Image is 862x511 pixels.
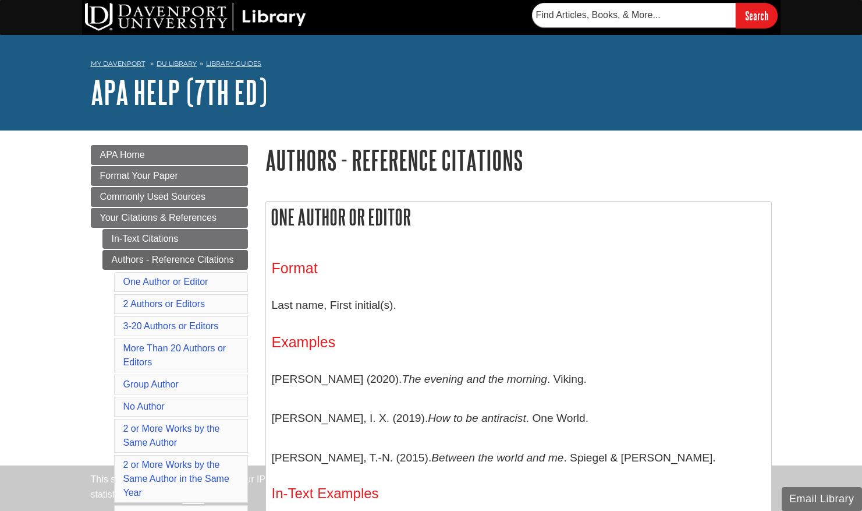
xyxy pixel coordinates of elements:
[157,59,197,68] a: DU Library
[91,166,248,186] a: Format Your Paper
[272,441,765,475] p: [PERSON_NAME], T.-N. (2015). . Spiegel & [PERSON_NAME].
[102,250,248,270] a: Authors - Reference Citations
[100,150,145,160] span: APA Home
[402,373,547,385] i: The evening and the morning
[91,187,248,207] a: Commonly Used Sources
[91,74,267,110] a: APA Help (7th Ed)
[272,486,765,501] h4: In-Text Examples
[265,145,772,175] h1: Authors - Reference Citations
[532,3,778,28] form: Searches DU Library's articles, books, and more
[736,3,778,28] input: Search
[206,59,261,68] a: Library Guides
[102,229,248,249] a: In-Text Citations
[123,460,229,498] a: 2 or More Works by the Same Author in the Same Year
[100,213,217,223] span: Your Citations & References
[532,3,736,27] input: Find Articles, Books, & More...
[782,487,862,511] button: Email Library
[91,145,248,165] a: APA Home
[100,192,205,202] span: Commonly Used Sources
[100,171,178,181] span: Format Your Paper
[428,412,526,424] i: How to be antiracist
[123,343,226,367] a: More Than 20 Authors or Editors
[85,3,306,31] img: DU Library
[431,452,563,464] i: Between the world and me
[272,288,765,322] p: Last name, First initial(s).
[266,202,771,232] h2: One Author or Editor
[123,401,165,411] a: No Author
[272,401,765,435] p: [PERSON_NAME], I. X. (2019). . One World.
[272,334,765,351] h3: Examples
[123,321,219,331] a: 3-20 Authors or Editors
[272,362,765,396] p: [PERSON_NAME] (2020). . Viking.
[123,424,220,447] a: 2 or More Works by the Same Author
[123,299,205,309] a: 2 Authors or Editors
[272,260,765,277] h3: Format
[123,277,208,287] a: One Author or Editor
[91,208,248,228] a: Your Citations & References
[123,379,179,389] a: Group Author
[91,59,145,69] a: My Davenport
[91,56,772,75] nav: breadcrumb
